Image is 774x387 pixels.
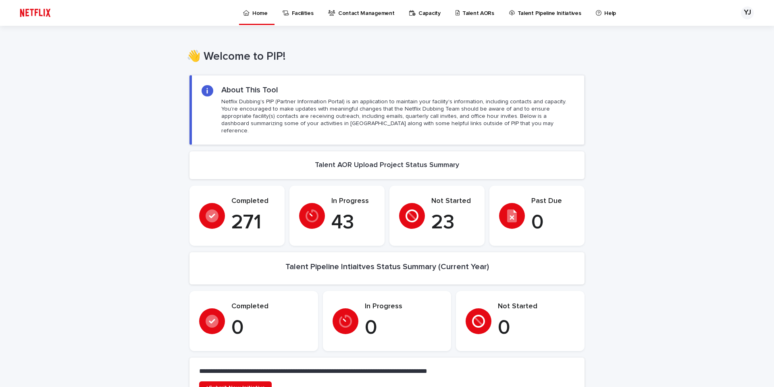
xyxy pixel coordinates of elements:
p: Not Started [498,302,575,311]
p: 0 [365,316,442,340]
p: Completed [231,197,275,206]
p: Not Started [431,197,475,206]
p: 0 [531,211,575,235]
div: YJ [741,6,754,19]
p: Netflix Dubbing's PIP (Partner Information Portal) is an application to maintain your facility's ... [221,98,574,135]
h2: Talent Pipeline Intiaitves Status Summary (Current Year) [285,262,489,272]
p: 0 [498,316,575,340]
p: 0 [231,316,308,340]
p: In Progress [365,302,442,311]
img: ifQbXi3ZQGMSEF7WDB7W [16,5,54,21]
p: In Progress [331,197,375,206]
p: 271 [231,211,275,235]
p: Completed [231,302,308,311]
p: Past Due [531,197,575,206]
h2: About This Tool [221,85,278,95]
h1: 👋 Welcome to PIP! [187,50,582,64]
p: 23 [431,211,475,235]
p: 43 [331,211,375,235]
h2: Talent AOR Upload Project Status Summary [315,161,459,170]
